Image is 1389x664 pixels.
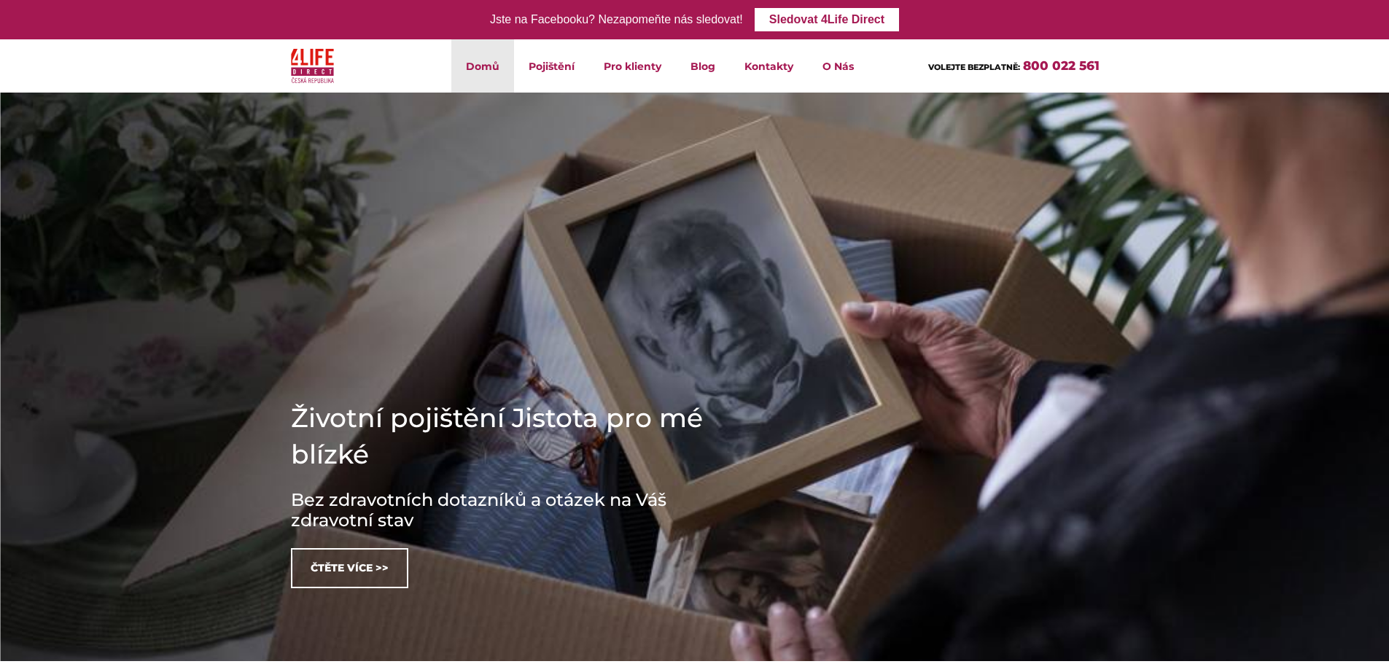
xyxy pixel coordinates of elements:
img: 4Life Direct Česká republika logo [291,45,335,87]
a: 800 022 561 [1023,58,1100,73]
a: Sledovat 4Life Direct [755,8,899,31]
div: Jste na Facebooku? Nezapomeňte nás sledovat! [490,9,743,31]
a: Čtěte více >> [291,548,408,588]
h3: Bez zdravotních dotazníků a otázek na Váš zdravotní stav [291,490,728,531]
span: VOLEJTE BEZPLATNĚ: [928,62,1020,72]
a: Blog [676,39,730,93]
a: Domů [451,39,514,93]
a: Kontakty [730,39,808,93]
h1: Životní pojištění Jistota pro mé blízké [291,399,728,472]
